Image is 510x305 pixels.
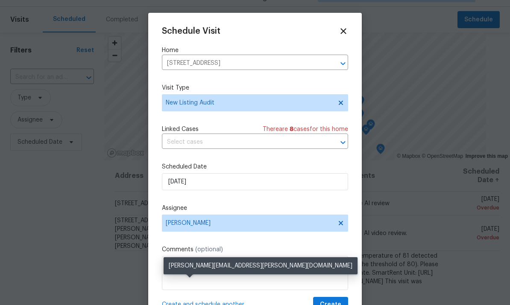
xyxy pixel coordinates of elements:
span: Schedule Visit [162,27,220,35]
span: There are case s for this home [263,125,348,134]
input: Enter in an address [162,57,324,70]
input: M/D/YYYY [162,173,348,190]
label: Assignee [162,204,348,212]
label: Scheduled Date [162,163,348,171]
label: Comments [162,245,348,254]
input: Select cases [162,136,324,149]
label: Home [162,46,348,55]
span: Close [339,26,348,36]
label: Visit Type [162,84,348,92]
span: (optional) [195,247,223,253]
span: Linked Cases [162,125,199,134]
button: Open [337,58,349,70]
span: New Listing Audit [166,99,332,107]
span: 8 [290,126,293,132]
span: [PERSON_NAME] [166,220,333,227]
div: [PERSON_NAME][EMAIL_ADDRESS][PERSON_NAME][DOMAIN_NAME] [164,257,358,274]
button: Open [337,137,349,148]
